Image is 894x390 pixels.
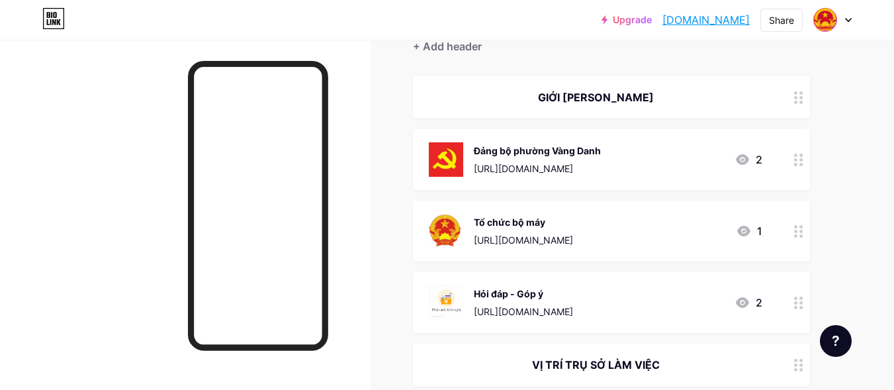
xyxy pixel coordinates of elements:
img: Tổ chức bộ máy [429,214,463,248]
div: + Add header [413,38,482,54]
div: [URL][DOMAIN_NAME] [474,305,573,318]
div: [URL][DOMAIN_NAME] [474,233,573,247]
a: [DOMAIN_NAME] [662,12,750,28]
div: 2 [735,152,762,168]
img: Hỏi đáp - Góp ý [429,285,463,320]
img: Đảng bộ phường Vàng Danh [429,142,463,177]
a: Upgrade [602,15,652,25]
div: 1 [736,223,762,239]
div: GIỚI [PERSON_NAME] [429,89,762,105]
div: Đảng bộ phường Vàng Danh [474,144,601,158]
div: Tổ chức bộ máy [474,215,573,229]
div: VỊ TRÍ TRỤ SỞ LÀM VIỆC [429,357,762,373]
img: Công Huy Mai [813,7,838,32]
div: [URL][DOMAIN_NAME] [474,162,601,175]
div: 2 [735,295,762,311]
div: Share [769,13,794,27]
div: Hỏi đáp - Góp ý [474,287,573,301]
